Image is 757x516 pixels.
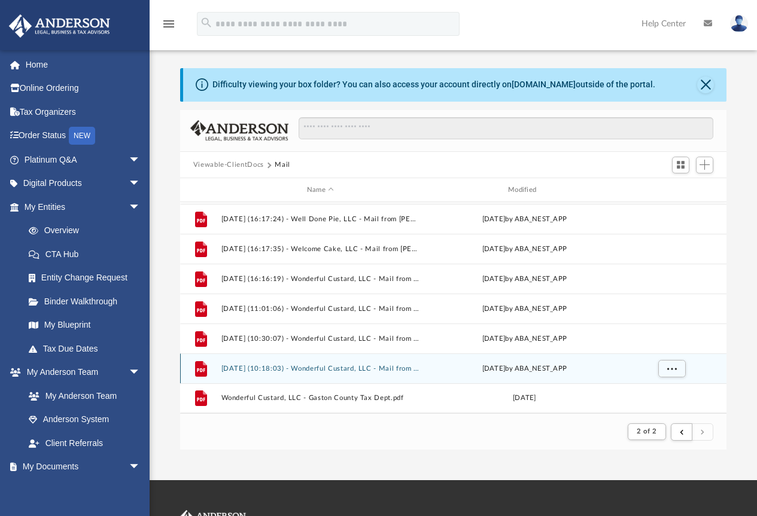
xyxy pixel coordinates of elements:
[17,219,159,243] a: Overview
[180,202,727,413] div: grid
[425,244,624,255] div: [DATE] by ABA_NEST_APP
[730,15,748,32] img: User Pic
[221,215,419,223] button: [DATE] (16:17:24) - Well Done Pie, LLC - Mail from [PERSON_NAME].pdf
[425,304,624,315] div: [DATE] by ABA_NEST_APP
[200,16,213,29] i: search
[17,384,147,408] a: My Anderson Team
[17,266,159,290] a: Entity Change Request
[425,334,624,344] div: [DATE] by ABA_NEST_APP
[629,185,713,196] div: id
[17,242,159,266] a: CTA Hub
[129,195,153,219] span: arrow_drop_down
[220,185,419,196] div: Name
[8,53,159,77] a: Home
[212,78,655,91] div: Difficulty viewing your box folder? You can also access your account directly on outside of the p...
[17,337,159,361] a: Tax Due Dates
[17,408,153,432] a: Anderson System
[672,157,690,173] button: Switch to Grid View
[697,77,714,93] button: Close
[8,361,153,384] a: My Anderson Teamarrow_drop_down
[8,148,159,172] a: Platinum Q&Aarrow_drop_down
[512,80,576,89] a: [DOMAIN_NAME]
[129,361,153,385] span: arrow_drop_down
[8,77,159,100] a: Online Ordering
[17,431,153,455] a: Client Referrals
[162,23,176,31] a: menu
[425,185,624,196] div: Modified
[221,245,419,253] button: [DATE] (16:17:35) - Welcome Cake, LLC - Mail from [PERSON_NAME].pdf
[425,274,624,285] div: [DATE] by ABA_NEST_APP
[17,289,159,313] a: Binder Walkthrough
[221,275,419,283] button: [DATE] (16:16:19) - Wonderful Custard, LLC - Mail from Sunny Vale Trust.pdf
[129,172,153,196] span: arrow_drop_down
[193,160,264,170] button: Viewable-ClientDocs
[275,160,290,170] button: Mail
[8,455,153,479] a: My Documentsarrow_drop_down
[221,365,419,373] button: [DATE] (10:18:03) - Wonderful Custard, LLC - Mail from [GEOGRAPHIC_DATA] TAX DEPARTMENT.pdf
[129,148,153,172] span: arrow_drop_down
[129,455,153,480] span: arrow_drop_down
[8,172,159,196] a: Digital Productsarrow_drop_down
[8,100,159,124] a: Tax Organizers
[5,14,114,38] img: Anderson Advisors Platinum Portal
[221,395,419,402] button: Wonderful Custard, LLC - Gaston County Tax Dept.pdf
[186,185,215,196] div: id
[628,423,665,440] button: 2 of 2
[8,195,159,219] a: My Entitiesarrow_drop_down
[658,360,685,378] button: More options
[637,428,656,435] span: 2 of 2
[299,117,713,140] input: Search files and folders
[696,157,714,173] button: Add
[425,364,624,374] div: [DATE] by ABA_NEST_APP
[162,17,176,31] i: menu
[69,127,95,145] div: NEW
[17,313,153,337] a: My Blueprint
[8,124,159,148] a: Order StatusNEW
[425,214,624,225] div: [DATE] by ABA_NEST_APP
[425,393,624,404] div: [DATE]
[221,305,419,313] button: [DATE] (11:01:06) - Wonderful Custard, LLC - Mail from ROWAN COUNTY TAX COLLECTOR.pdf
[221,335,419,343] button: [DATE] (10:30:07) - Wonderful Custard, LLC - Mail from Gaston County Tax Department.pdf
